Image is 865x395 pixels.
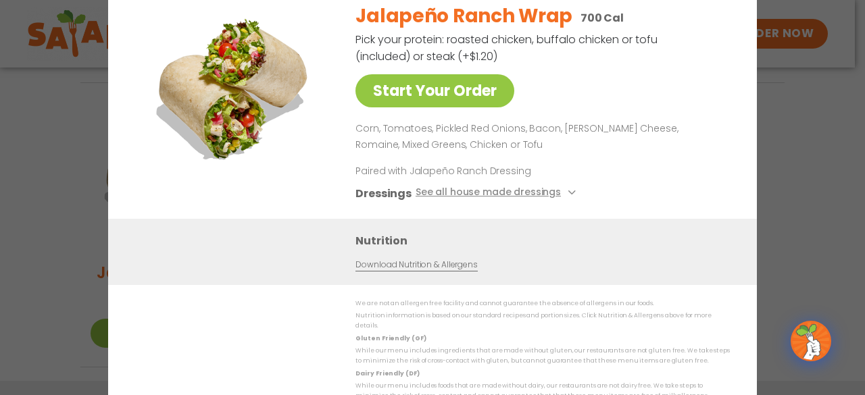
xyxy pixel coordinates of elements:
[355,31,660,65] p: Pick your protein: roasted chicken, buffalo chicken or tofu (included) or steak (+$1.20)
[355,74,514,107] a: Start Your Order
[355,163,605,178] p: Paired with Jalapeño Ranch Dressing
[416,184,580,201] button: See all house made dressings
[355,334,426,342] strong: Gluten Friendly (GF)
[355,121,724,153] p: Corn, Tomatoes, Pickled Red Onions, Bacon, [PERSON_NAME] Cheese, Romaine, Mixed Greens, Chicken o...
[355,232,737,248] h3: Nutrition
[792,322,830,360] img: wpChatIcon
[355,346,730,367] p: While our menu includes ingredients that are made without gluten, our restaurants are not gluten ...
[355,258,477,271] a: Download Nutrition & Allergens
[355,311,730,332] p: Nutrition information is based on our standard recipes and portion sizes. Click Nutrition & Aller...
[355,369,419,377] strong: Dairy Friendly (DF)
[355,298,730,309] p: We are not an allergen free facility and cannot guarantee the absence of allergens in our foods.
[355,184,412,201] h3: Dressings
[355,2,572,30] h2: Jalapeño Ranch Wrap
[580,9,624,26] p: 700 Cal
